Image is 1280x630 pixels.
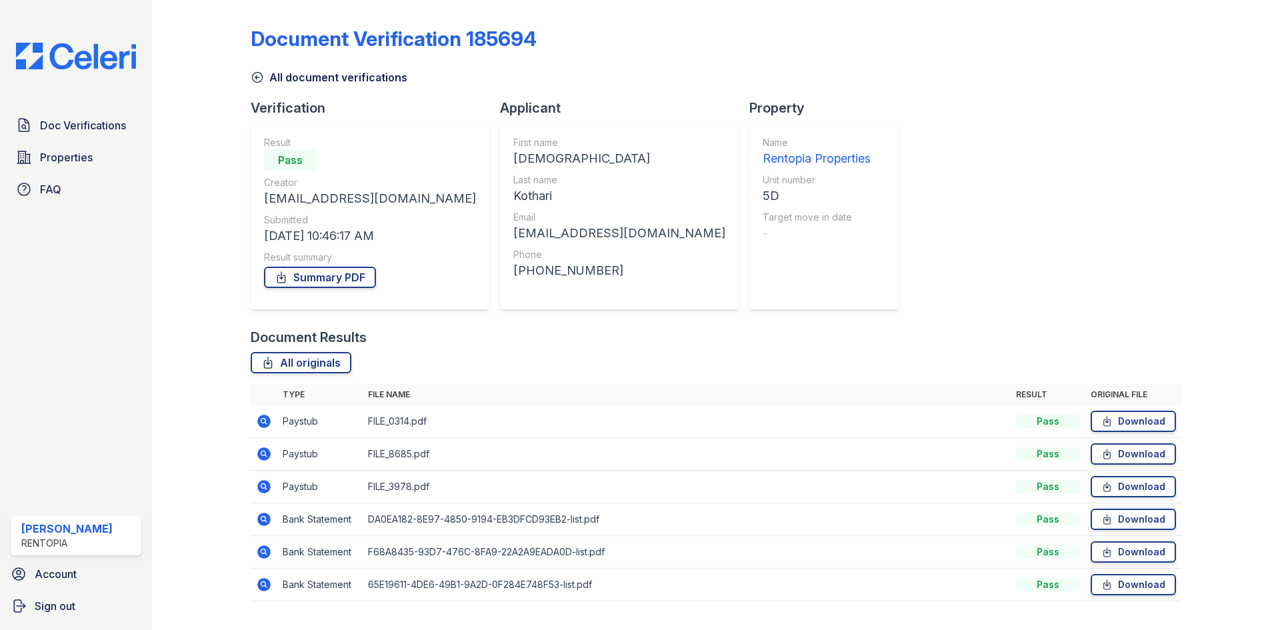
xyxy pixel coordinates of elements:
[1016,513,1080,526] div: Pass
[513,173,725,187] div: Last name
[251,27,537,51] div: Document Verification 185694
[763,149,871,168] div: Rentopia Properties
[264,136,476,149] div: Result
[513,224,725,243] div: [EMAIL_ADDRESS][DOMAIN_NAME]
[763,136,871,149] div: Name
[277,503,363,536] td: Bank Statement
[251,352,351,373] a: All originals
[277,471,363,503] td: Paystub
[11,112,141,139] a: Doc Verifications
[264,227,476,245] div: [DATE] 10:46:17 AM
[5,593,147,619] a: Sign out
[1091,541,1176,563] a: Download
[5,561,147,587] a: Account
[363,536,1011,569] td: F68A8435-93D7-476C-8FA9-22A2A9EADA0D-list.pdf
[513,211,725,224] div: Email
[1011,384,1085,405] th: Result
[763,224,871,243] div: -
[1016,447,1080,461] div: Pass
[513,187,725,205] div: Kothari
[264,176,476,189] div: Creator
[749,99,909,117] div: Property
[763,187,871,205] div: 5D
[277,384,363,405] th: Type
[1016,415,1080,428] div: Pass
[21,537,113,550] div: Rentopia
[264,267,376,288] a: Summary PDF
[763,173,871,187] div: Unit number
[40,117,126,133] span: Doc Verifications
[1091,476,1176,497] a: Download
[500,99,749,117] div: Applicant
[35,598,75,614] span: Sign out
[1091,411,1176,432] a: Download
[363,384,1011,405] th: File name
[40,181,61,197] span: FAQ
[763,136,871,168] a: Name Rentopia Properties
[513,136,725,149] div: First name
[513,248,725,261] div: Phone
[1016,545,1080,559] div: Pass
[363,569,1011,601] td: 65E19611-4DE6-49B1-9A2D-0F284E748F53-list.pdf
[1016,578,1080,591] div: Pass
[277,536,363,569] td: Bank Statement
[513,261,725,280] div: [PHONE_NUMBER]
[35,566,77,582] span: Account
[1091,443,1176,465] a: Download
[264,213,476,227] div: Submitted
[1091,509,1176,530] a: Download
[277,569,363,601] td: Bank Statement
[251,69,407,85] a: All document verifications
[1016,480,1080,493] div: Pass
[11,176,141,203] a: FAQ
[264,251,476,264] div: Result summary
[5,43,147,69] img: CE_Logo_Blue-a8612792a0a2168367f1c8372b55b34899dd931a85d93a1a3d3e32e68fde9ad4.png
[363,471,1011,503] td: FILE_3978.pdf
[11,144,141,171] a: Properties
[277,438,363,471] td: Paystub
[40,149,93,165] span: Properties
[1085,384,1181,405] th: Original file
[363,438,1011,471] td: FILE_8685.pdf
[251,99,500,117] div: Verification
[264,149,317,171] div: Pass
[21,521,113,537] div: [PERSON_NAME]
[513,149,725,168] div: [DEMOGRAPHIC_DATA]
[251,328,367,347] div: Document Results
[1091,574,1176,595] a: Download
[763,211,871,224] div: Target move in date
[363,503,1011,536] td: DA0EA182-8E97-4850-9194-EB3DFCD93EB2-list.pdf
[363,405,1011,438] td: FILE_0314.pdf
[264,189,476,208] div: [EMAIL_ADDRESS][DOMAIN_NAME]
[277,405,363,438] td: Paystub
